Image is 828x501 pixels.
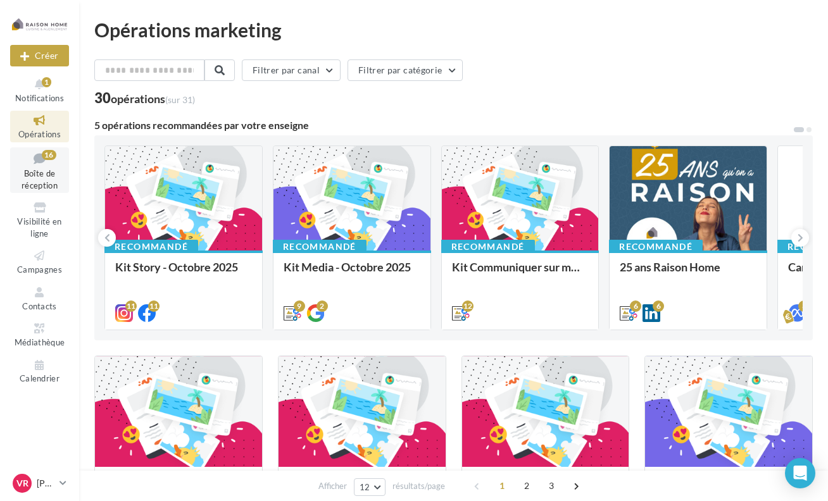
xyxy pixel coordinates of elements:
[94,20,813,39] div: Opérations marketing
[18,129,61,139] span: Opérations
[15,93,64,103] span: Notifications
[630,300,641,312] div: 6
[10,111,69,142] a: Opérations
[148,300,160,312] div: 11
[317,300,328,312] div: 2
[94,91,195,105] div: 30
[273,240,367,254] div: Recommandé
[360,482,370,492] span: 12
[517,476,537,496] span: 2
[10,246,69,277] a: Campagnes
[785,458,815,488] div: Open Intercom Messenger
[10,198,69,241] a: Visibilité en ligne
[165,94,195,105] span: (sur 31)
[10,283,69,314] a: Contacts
[17,264,62,275] span: Campagnes
[348,59,463,81] button: Filtrer par catégorie
[653,300,664,312] div: 6
[16,477,28,490] span: VR
[354,478,386,496] button: 12
[392,480,445,492] span: résultats/page
[17,216,61,238] span: Visibilité en ligne
[462,300,474,312] div: 12
[10,147,69,194] a: Boîte de réception16
[10,45,69,66] div: Nouvelle campagne
[111,93,195,104] div: opérations
[620,261,756,286] div: 25 ans Raison Home
[318,480,347,492] span: Afficher
[94,120,793,130] div: 5 opérations recommandées par votre enseigne
[284,261,420,286] div: Kit Media - Octobre 2025
[441,240,535,254] div: Recommandé
[492,476,512,496] span: 1
[541,476,561,496] span: 3
[798,300,810,312] div: 3
[125,300,137,312] div: 11
[10,45,69,66] button: Créer
[115,261,252,286] div: Kit Story - Octobre 2025
[10,471,69,495] a: VR [PERSON_NAME]
[609,240,703,254] div: Recommandé
[15,337,65,347] span: Médiathèque
[10,75,69,106] button: Notifications 1
[22,301,57,311] span: Contacts
[42,77,51,87] div: 1
[452,261,589,286] div: Kit Communiquer sur mon activité
[22,168,58,190] span: Boîte de réception
[294,300,305,312] div: 9
[104,240,198,254] div: Recommandé
[242,59,341,81] button: Filtrer par canal
[20,374,60,384] span: Calendrier
[42,150,56,160] div: 16
[10,356,69,387] a: Calendrier
[37,477,54,490] p: [PERSON_NAME]
[10,319,69,350] a: Médiathèque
